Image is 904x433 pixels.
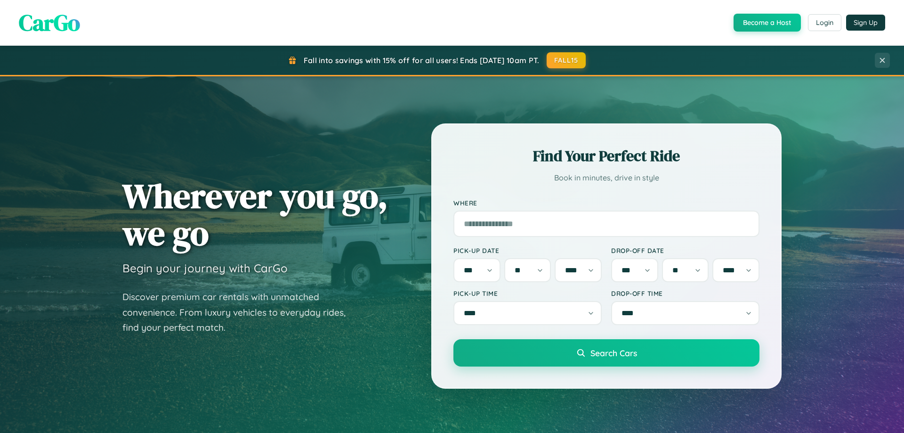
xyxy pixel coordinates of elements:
h1: Wherever you go, we go [122,177,388,252]
p: Discover premium car rentals with unmatched convenience. From luxury vehicles to everyday rides, ... [122,289,358,335]
h2: Find Your Perfect Ride [453,146,759,166]
label: Pick-up Date [453,246,602,254]
button: FALL15 [547,52,586,68]
button: Become a Host [734,14,801,32]
h3: Begin your journey with CarGo [122,261,288,275]
label: Where [453,199,759,207]
button: Search Cars [453,339,759,367]
label: Pick-up Time [453,289,602,297]
label: Drop-off Time [611,289,759,297]
span: Fall into savings with 15% off for all users! Ends [DATE] 10am PT. [304,56,540,65]
p: Book in minutes, drive in style [453,171,759,185]
button: Login [808,14,841,31]
span: CarGo [19,7,80,38]
label: Drop-off Date [611,246,759,254]
button: Sign Up [846,15,885,31]
span: Search Cars [590,348,637,358]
